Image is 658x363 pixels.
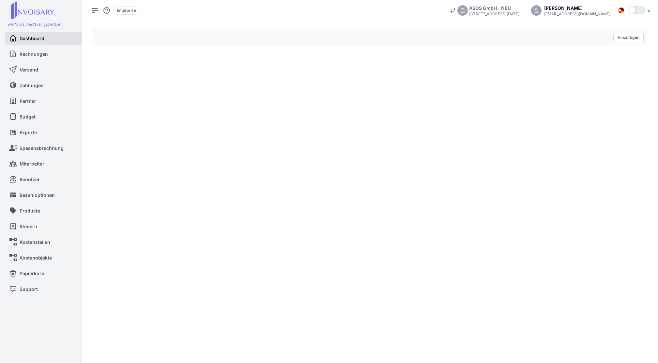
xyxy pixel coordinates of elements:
[20,176,40,183] span: Benutzer
[648,10,650,12] div: Online
[9,220,76,233] a: Steuern
[20,223,37,230] span: Steuern
[9,32,79,45] a: Dashboard
[20,66,38,73] span: Versand
[8,22,60,27] span: einfach, leistbar, planbar
[20,35,44,42] span: Dashboard
[9,126,79,139] a: Exporte
[20,51,48,57] span: Rechnungen
[9,94,76,107] a: Partner
[469,5,519,11] div: ASQS GmbH - NEU
[20,192,55,198] span: Bezahloptionen
[20,82,44,89] span: Zahlungen
[20,270,44,277] span: Papierkorb
[20,254,52,261] span: Kostenobjekte
[544,11,610,17] div: [EMAIL_ADDRESS][DOMAIN_NAME]
[613,33,644,42] button: Hinzufügen
[544,5,610,11] div: [PERSON_NAME]
[9,267,79,280] a: Papierkorb
[9,188,76,201] a: Bezahloptionen
[9,282,79,295] a: Support
[9,63,79,76] a: Versand
[20,239,50,245] span: Kostenstellen
[9,110,79,123] a: Budget
[9,173,79,186] a: Benutzer
[9,204,79,217] a: Produkte
[113,7,140,13] a: Enterprise
[618,8,624,13] img: Flag_de.svg
[9,251,76,264] a: Kostenobjekte
[9,157,76,170] a: Mitarbeiter
[20,145,64,151] span: Spesenabrechnung
[9,79,79,92] a: Zahlungen
[20,160,44,167] span: Mitarbeiter
[20,129,37,136] span: Exporte
[113,6,140,15] div: Enterprise
[469,11,519,17] div: [STREET_ADDRESS][DATE]
[9,141,79,154] a: Spesenabrechnung
[20,98,36,104] span: Partner
[20,113,36,120] span: Budget
[20,207,40,214] span: Produkte
[9,235,76,248] a: Kostenstellen
[20,286,38,292] span: Support
[9,47,76,60] a: Rechnungen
